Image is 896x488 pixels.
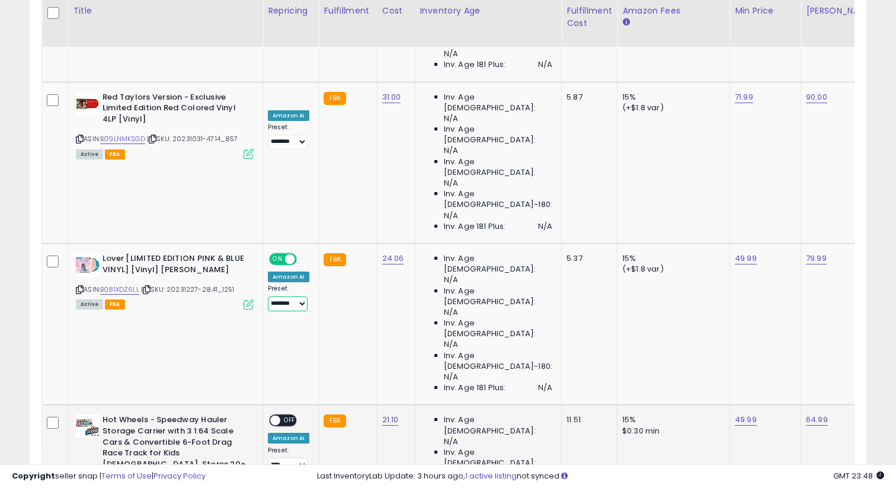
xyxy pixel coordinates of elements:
[465,470,517,481] a: 1 active listing
[420,5,556,17] div: Inventory Age
[268,433,309,444] div: Amazon AI
[444,145,458,156] span: N/A
[153,470,206,481] a: Privacy Policy
[444,92,552,113] span: Inv. Age [DEMOGRAPHIC_DATA]:
[538,221,552,232] span: N/A
[444,286,552,307] span: Inv. Age [DEMOGRAPHIC_DATA]:
[76,299,103,310] span: All listings currently available for purchase on Amazon
[538,382,552,393] span: N/A
[622,17,629,28] small: Amazon Fees.
[622,414,721,425] div: 15%
[141,285,234,294] span: | SKU: 20231227-28.41_1251
[76,414,100,438] img: 41aH0ig6e6L._SL40_.jpg
[73,5,258,17] div: Title
[76,92,100,116] img: 31ZV0yI4+jL._SL40_.jpg
[382,253,404,264] a: 24.06
[268,285,309,311] div: Preset:
[567,5,612,30] div: Fulfillment Cost
[735,414,757,426] a: 49.99
[382,91,401,103] a: 31.00
[103,92,247,128] b: Red Taylors Version - Exclusive Limited Edition Red Colored Vinyl 4LP [Vinyl]
[567,92,608,103] div: 5.87
[295,254,314,264] span: OFF
[444,59,506,70] span: Inv. Age 181 Plus:
[324,414,345,428] small: FBA
[382,414,399,426] a: 21.10
[268,110,309,121] div: Amazon AI
[324,253,345,266] small: FBA
[444,157,552,178] span: Inv. Age [DEMOGRAPHIC_DATA]:
[147,134,238,143] span: | SKU: 20231031-47.14_857
[622,426,721,436] div: $0.30 min
[806,91,827,103] a: 90.00
[76,253,100,277] img: 41whWt4ibrL._SL40_.jpg
[444,436,458,447] span: N/A
[317,471,884,482] div: Last InventoryLab Update: 3 hours ago, not synced.
[268,5,313,17] div: Repricing
[382,5,410,17] div: Cost
[444,382,506,393] span: Inv. Age 181 Plus:
[538,59,552,70] span: N/A
[105,149,125,160] span: FBA
[735,253,757,264] a: 49.99
[444,113,458,124] span: N/A
[103,253,247,278] b: Lover [LIMITED EDITION PINK & BLUE VINYL] [Vinyl] [PERSON_NAME]
[735,91,753,103] a: 71.99
[12,470,55,481] strong: Copyright
[100,285,139,295] a: B081XDZ6LL
[806,414,828,426] a: 64.99
[324,92,345,105] small: FBA
[76,253,254,308] div: ASIN:
[280,416,299,426] span: OFF
[444,253,552,275] span: Inv. Age [DEMOGRAPHIC_DATA]:
[444,414,552,436] span: Inv. Age [DEMOGRAPHIC_DATA]:
[806,5,876,17] div: [PERSON_NAME]
[444,189,552,210] span: Inv. Age [DEMOGRAPHIC_DATA]-180:
[622,103,721,113] div: (+$1.8 var)
[622,5,725,17] div: Amazon Fees
[444,447,552,468] span: Inv. Age [DEMOGRAPHIC_DATA]:
[444,210,458,221] span: N/A
[444,350,552,372] span: Inv. Age [DEMOGRAPHIC_DATA]-180:
[268,272,309,282] div: Amazon AI
[622,253,721,264] div: 15%
[444,221,506,232] span: Inv. Age 181 Plus:
[76,92,254,158] div: ASIN:
[444,49,458,59] span: N/A
[567,414,608,425] div: 11.51
[268,123,309,150] div: Preset:
[76,149,103,160] span: All listings currently available for purchase on Amazon
[622,92,721,103] div: 15%
[567,253,608,264] div: 5.37
[444,275,458,285] span: N/A
[105,299,125,310] span: FBA
[444,339,458,350] span: N/A
[444,318,552,339] span: Inv. Age [DEMOGRAPHIC_DATA]:
[622,264,721,275] div: (+$1.8 var)
[270,254,285,264] span: ON
[101,470,152,481] a: Terms of Use
[833,470,884,481] span: 2025-10-14 23:48 GMT
[12,471,206,482] div: seller snap | |
[806,253,827,264] a: 79.99
[735,5,796,17] div: Min Price
[444,124,552,145] span: Inv. Age [DEMOGRAPHIC_DATA]:
[444,372,458,382] span: N/A
[268,446,309,473] div: Preset:
[444,178,458,189] span: N/A
[444,307,458,318] span: N/A
[100,134,145,144] a: B09LNMKSGD
[324,5,372,17] div: Fulfillment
